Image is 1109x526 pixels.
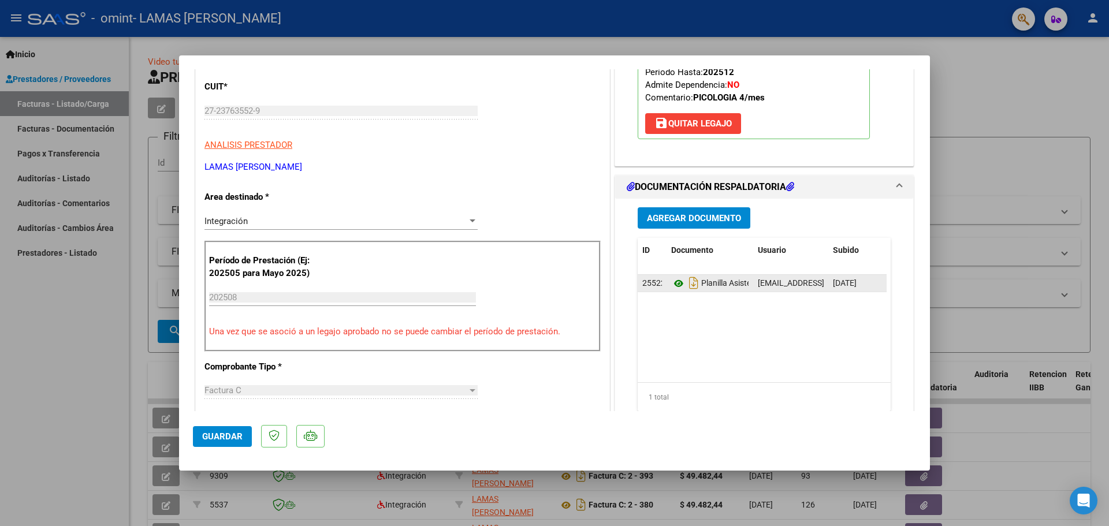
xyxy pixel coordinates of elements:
span: Quitar Legajo [654,118,732,129]
span: Agregar Documento [647,213,741,223]
i: Descargar documento [686,274,701,292]
p: CUIT [204,80,323,94]
datatable-header-cell: Subido [828,238,886,263]
span: [EMAIL_ADDRESS][DOMAIN_NAME] - [PERSON_NAME] [758,278,954,288]
button: Quitar Legajo [645,113,741,134]
p: Comprobante Tipo * [204,360,323,374]
p: Area destinado * [204,191,323,204]
span: Documento [671,245,713,255]
datatable-header-cell: Documento [667,238,753,263]
mat-icon: save [654,116,668,130]
button: Agregar Documento [638,207,750,229]
span: Comentario: [645,92,765,103]
p: LAMAS [PERSON_NAME] [204,161,601,174]
datatable-header-cell: Usuario [753,238,828,263]
span: Subido [833,245,859,255]
button: Guardar [193,426,252,447]
strong: PICOLOGIA 4/mes [693,92,765,103]
span: 25522 [642,278,665,288]
div: DOCUMENTACIÓN RESPALDATORIA [615,199,913,438]
p: Período de Prestación (Ej: 202505 para Mayo 2025) [209,254,325,280]
span: Integración [204,216,248,226]
h1: DOCUMENTACIÓN RESPALDATORIA [627,180,794,194]
span: CUIL: Nombre y Apellido: Período Desde: Período Hasta: Admite Dependencia: [645,29,809,103]
mat-expansion-panel-header: DOCUMENTACIÓN RESPALDATORIA [615,176,913,199]
div: Open Intercom Messenger [1070,487,1097,514]
span: Factura C [204,385,241,396]
span: Planilla Asistencia [671,279,766,288]
strong: 202512 [703,67,734,77]
strong: NO [727,80,739,90]
p: Una vez que se asoció a un legajo aprobado no se puede cambiar el período de prestación. [209,325,596,338]
datatable-header-cell: ID [638,238,667,263]
span: [DATE] [833,278,857,288]
div: 1 total [638,383,891,412]
span: ID [642,245,650,255]
span: Guardar [202,431,243,442]
datatable-header-cell: Acción [886,238,944,263]
span: Usuario [758,245,786,255]
span: ANALISIS PRESTADOR [204,140,292,150]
